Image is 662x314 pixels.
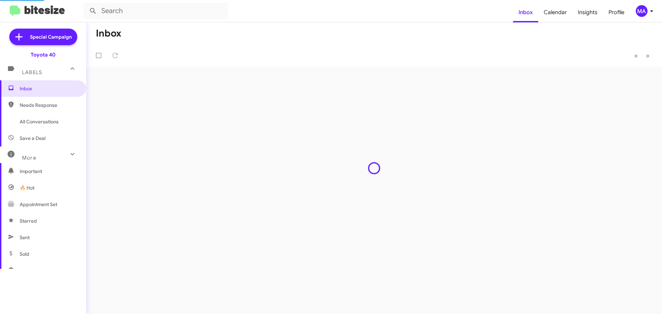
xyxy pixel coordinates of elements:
[20,251,29,257] span: Sold
[20,102,78,109] span: Needs Response
[30,33,72,40] span: Special Campaign
[646,51,650,60] span: »
[20,118,59,125] span: All Conversations
[630,49,654,63] nav: Page navigation example
[22,155,36,161] span: More
[20,201,57,208] span: Appointment Set
[20,267,56,274] span: Sold Responded
[642,49,654,63] button: Next
[634,51,638,60] span: «
[572,2,603,22] a: Insights
[20,234,30,241] span: Sent
[20,184,34,191] span: 🔥 Hot
[20,135,46,142] span: Save a Deal
[630,49,642,63] button: Previous
[630,5,654,17] button: MA
[31,51,56,58] div: Toyota 40
[20,85,78,92] span: Inbox
[22,69,42,75] span: Labels
[9,29,77,45] a: Special Campaign
[636,5,648,17] div: MA
[20,217,37,224] span: Starred
[538,2,572,22] a: Calendar
[83,3,228,19] input: Search
[20,168,78,175] span: Important
[513,2,538,22] a: Inbox
[603,2,630,22] a: Profile
[96,28,121,39] h1: Inbox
